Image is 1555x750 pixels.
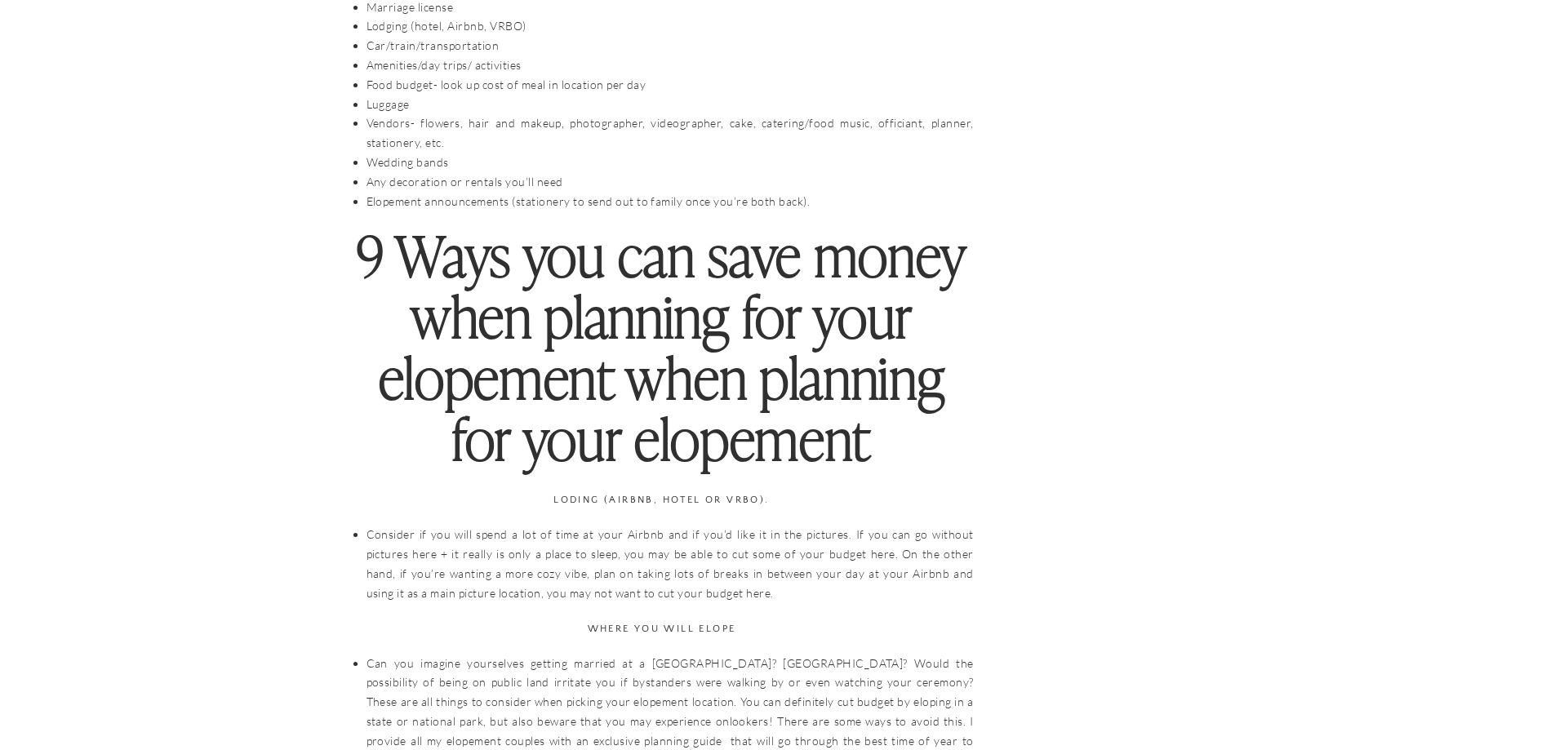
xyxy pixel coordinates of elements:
li: Wedding bands [367,153,974,172]
li: Amenities/day trips/ activities [367,55,974,75]
li: Elopement announcements (stationery to send out to family once you’re both back). [367,192,974,211]
h3: Where you will Elope [350,619,974,639]
li: Vendors- flowers, hair and makeup, photographer, videographer, cake, catering/food music, officia... [367,113,974,153]
li: Consider if you will spend a lot of time at your Airbnb and if you’d like it in the pictures. If ... [367,525,974,602]
li: Luggage [367,95,974,114]
li: Any decoration or rentals you’ll need [367,172,974,192]
h3: Loding (Airbnb, hotel or VRBO). [350,490,974,510]
li: Car/train/transportation [367,36,974,55]
li: Lodging (hotel, Airbnb, VRBO) [367,16,974,36]
li: Food budget- look up cost of meal in location per day [367,75,974,95]
strong: 9 Ways you can save money when planning for your elopement when planning for your elopement [357,224,966,473]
